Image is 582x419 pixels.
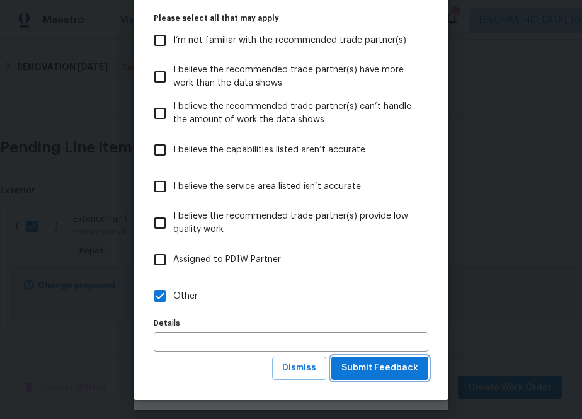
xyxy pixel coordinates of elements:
[173,210,418,236] span: I believe the recommended trade partner(s) provide low quality work
[331,357,428,380] button: Submit Feedback
[173,100,418,127] span: I believe the recommended trade partner(s) can’t handle the amount of work the data shows
[173,290,198,303] span: Other
[173,253,281,267] span: Assigned to PD1W Partner
[272,357,326,380] button: Dismiss
[173,64,418,90] span: I believe the recommended trade partner(s) have more work than the data shows
[173,144,365,157] span: I believe the capabilities listed aren’t accurate
[154,319,428,327] label: Details
[173,180,361,193] span: I believe the service area listed isn’t accurate
[154,14,428,22] legend: Please select all that may apply
[173,34,406,47] span: I’m not familiar with the recommended trade partner(s)
[282,360,316,376] span: Dismiss
[341,360,418,376] span: Submit Feedback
